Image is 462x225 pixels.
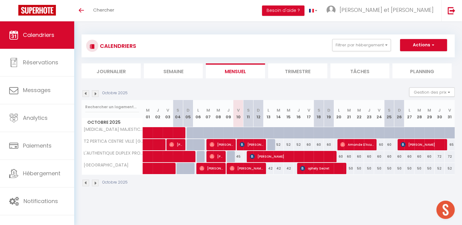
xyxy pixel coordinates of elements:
div: 52 [274,139,284,150]
div: 60 [394,151,404,162]
abbr: V [448,107,451,113]
div: 42 [274,163,284,174]
p: Octobre 2025 [102,180,128,185]
span: L'AUTHENTIQUE DUPLEX PROCHE [GEOGRAPHIC_DATA] [83,151,144,155]
th: 20 [334,100,344,127]
div: 60 [344,151,354,162]
div: 60 [384,139,394,150]
div: 60 [354,151,364,162]
abbr: L [338,107,340,113]
th: 30 [435,100,445,127]
div: 65 [445,139,455,150]
abbr: S [388,107,391,113]
span: Chercher [93,7,114,13]
abbr: S [176,107,179,113]
th: 22 [354,100,364,127]
th: 25 [384,100,394,127]
div: 60 [374,139,384,150]
span: [PERSON_NAME] [401,139,444,150]
span: [PERSON_NAME] et [PERSON_NAME] [340,6,434,14]
span: Notifications [24,197,58,205]
abbr: M [206,107,210,113]
abbr: V [237,107,240,113]
div: 60 [384,151,394,162]
img: logout [448,7,455,14]
abbr: M [357,107,361,113]
div: 50 [384,163,394,174]
span: [MEDICAL_DATA] MAJESTIC CENTRE VILLE ​[GEOGRAPHIC_DATA] [83,127,144,132]
div: 42 [284,163,294,174]
div: 52 [435,163,445,174]
span: T2 PERTICA CENTRE VILLE [GEOGRAPHIC_DATA] [83,139,144,144]
span: Réservations [23,59,58,66]
div: 50 [374,163,384,174]
li: Trimestre [268,63,327,78]
div: 60 [424,151,435,162]
th: 29 [424,100,435,127]
th: 18 [314,100,324,127]
abbr: J [297,107,300,113]
div: 60 [334,151,344,162]
span: Amande D'Acunto [340,139,374,150]
abbr: J [368,107,370,113]
th: 02 [153,100,163,127]
div: 60 [304,139,314,150]
div: 45 [233,151,243,162]
span: [GEOGRAPHIC_DATA] [83,163,129,167]
span: [PERSON_NAME] [230,162,263,174]
span: Hébergement [23,170,60,177]
li: Journalier [82,63,141,78]
th: 24 [374,100,384,127]
span: [PERSON_NAME] [250,151,334,162]
span: [PERSON_NAME] [169,139,183,150]
th: 17 [304,100,314,127]
div: 60 [414,151,424,162]
th: 06 [193,100,203,127]
div: 52 [445,163,455,174]
th: 19 [324,100,334,127]
div: 52 [284,139,294,150]
div: Ouvrir le chat [436,201,455,219]
abbr: L [267,107,269,113]
th: 07 [203,100,213,127]
abbr: V [166,107,169,113]
th: 15 [284,100,294,127]
input: Rechercher un logement... [85,102,139,112]
abbr: M [417,107,421,113]
div: 60 [314,139,324,150]
th: 01 [143,100,153,127]
span: [PERSON_NAME] [240,139,263,150]
th: 21 [344,100,354,127]
span: Messages [23,86,51,94]
abbr: M [277,107,280,113]
div: 50 [354,163,364,174]
abbr: S [247,107,250,113]
span: Analytics [23,114,48,122]
div: 50 [424,163,435,174]
abbr: D [257,107,260,113]
th: 13 [264,100,274,127]
abbr: J [438,107,441,113]
th: 12 [253,100,264,127]
abbr: D [327,107,330,113]
abbr: J [227,107,229,113]
abbr: M [427,107,431,113]
li: Mensuel [206,63,265,78]
th: 27 [404,100,414,127]
button: Actions [400,39,447,51]
div: 50 [404,163,414,174]
abbr: V [307,107,310,113]
abbr: M [347,107,351,113]
th: 08 [213,100,223,127]
div: 50 [364,163,374,174]
div: 50 [414,163,424,174]
th: 05 [183,100,193,127]
th: 03 [163,100,173,127]
span: Paiements [23,142,52,149]
span: [PERSON_NAME] [199,162,223,174]
div: 42 [264,163,274,174]
button: Gestion des prix [409,87,455,97]
th: 26 [394,100,404,127]
div: 52 [294,139,304,150]
th: 14 [274,100,284,127]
